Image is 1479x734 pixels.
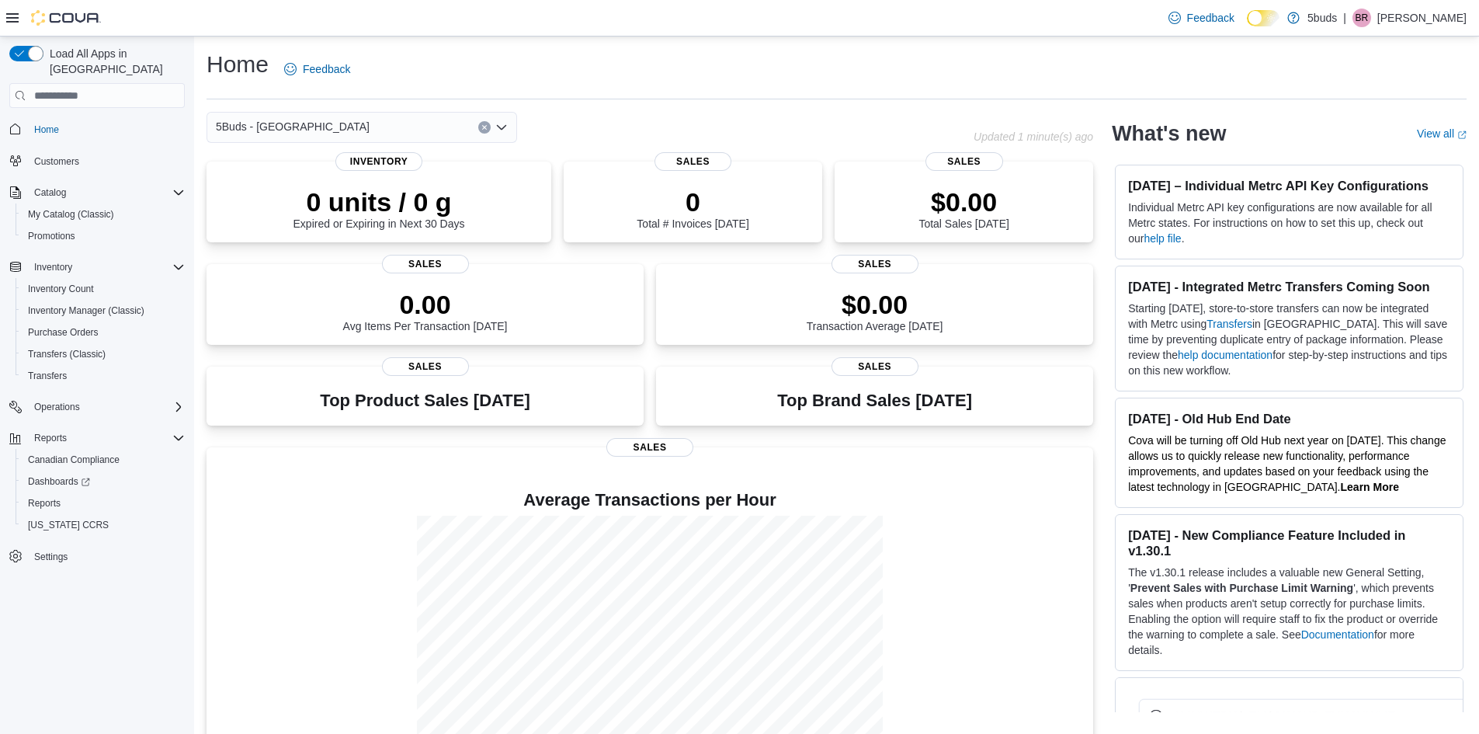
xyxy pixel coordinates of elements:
span: 5Buds - [GEOGRAPHIC_DATA] [216,117,370,136]
a: Home [28,120,65,139]
span: [US_STATE] CCRS [28,519,109,531]
button: Settings [3,545,191,568]
button: Canadian Compliance [16,449,191,471]
p: | [1343,9,1346,27]
span: Customers [28,151,185,171]
span: Feedback [1187,10,1234,26]
span: Inventory Count [28,283,94,295]
h3: Top Brand Sales [DATE] [777,391,972,410]
p: The v1.30.1 release includes a valuable new General Setting, ' ', which prevents sales when produ... [1128,565,1450,658]
span: Load All Apps in [GEOGRAPHIC_DATA] [43,46,185,77]
button: Inventory Manager (Classic) [16,300,191,322]
span: Transfers [22,367,185,385]
h2: What's new [1112,121,1226,146]
svg: External link [1457,130,1467,140]
h3: [DATE] - Old Hub End Date [1128,411,1450,426]
span: Sales [382,255,469,273]
span: Inventory Manager (Classic) [22,301,185,320]
p: 5buds [1307,9,1337,27]
span: Transfers (Classic) [28,348,106,360]
strong: Prevent Sales with Purchase Limit Warning [1130,582,1353,594]
span: Transfers (Classic) [22,345,185,364]
span: Sales [925,152,1003,171]
div: Avg Items Per Transaction [DATE] [343,289,508,332]
a: help file [1144,232,1181,245]
a: Purchase Orders [22,323,105,342]
button: Reports [3,427,191,449]
a: Canadian Compliance [22,450,126,469]
p: $0.00 [918,186,1009,217]
span: Dark Mode [1247,26,1248,27]
a: Dashboards [16,471,191,492]
h3: [DATE] - Integrated Metrc Transfers Coming Soon [1128,279,1450,294]
span: Dashboards [22,472,185,491]
a: Transfers (Classic) [22,345,112,364]
h3: [DATE] - New Compliance Feature Included in v1.30.1 [1128,527,1450,558]
span: Customers [34,155,79,168]
span: Inventory Count [22,280,185,298]
span: Canadian Compliance [28,454,120,466]
a: [US_STATE] CCRS [22,516,115,534]
div: Total Sales [DATE] [918,186,1009,230]
button: Inventory [28,258,78,277]
h1: Home [207,49,269,80]
h4: Average Transactions per Hour [219,491,1081,510]
span: Settings [28,547,185,566]
span: Transfers [28,370,67,382]
span: Sales [606,438,693,457]
p: Starting [DATE], store-to-store transfers can now be integrated with Metrc using in [GEOGRAPHIC_D... [1128,301,1450,378]
div: Total # Invoices [DATE] [637,186,748,230]
span: My Catalog (Classic) [22,205,185,224]
nav: Complex example [9,111,185,608]
a: Inventory Count [22,280,100,298]
span: Sales [382,357,469,376]
span: Inventory [34,261,72,273]
div: Briannen Rubin [1352,9,1371,27]
a: Learn More [1341,481,1399,493]
div: Expired or Expiring in Next 30 Days [293,186,465,230]
div: Transaction Average [DATE] [807,289,943,332]
span: Reports [22,494,185,513]
button: Promotions [16,225,191,247]
button: Customers [3,150,191,172]
span: Promotions [28,230,75,242]
p: Updated 1 minute(s) ago [974,130,1093,143]
span: Washington CCRS [22,516,185,534]
button: Transfers (Classic) [16,343,191,365]
button: Reports [16,492,191,514]
span: Reports [28,429,185,447]
span: Catalog [28,183,185,202]
span: Sales [832,357,918,376]
a: View allExternal link [1417,127,1467,140]
span: Purchase Orders [28,326,99,339]
button: Catalog [28,183,72,202]
a: help documentation [1178,349,1272,361]
span: Inventory [28,258,185,277]
p: 0 units / 0 g [293,186,465,217]
span: Feedback [303,61,350,77]
a: Customers [28,152,85,171]
button: My Catalog (Classic) [16,204,191,225]
span: Operations [34,401,80,413]
p: Individual Metrc API key configurations are now available for all Metrc states. For instructions ... [1128,200,1450,246]
a: Documentation [1301,628,1374,641]
img: Cova [31,10,101,26]
span: Reports [34,432,67,444]
a: Promotions [22,227,82,245]
a: My Catalog (Classic) [22,205,120,224]
input: Dark Mode [1247,10,1279,26]
button: Transfers [16,365,191,387]
span: Purchase Orders [22,323,185,342]
span: Cova will be turning off Old Hub next year on [DATE]. This change allows us to quickly release ne... [1128,434,1446,493]
a: Settings [28,548,74,566]
span: Canadian Compliance [22,450,185,469]
button: Reports [28,429,73,447]
button: Inventory [3,256,191,278]
span: Sales [832,255,918,273]
span: Home [28,119,185,138]
span: BR [1356,9,1369,27]
button: Inventory Count [16,278,191,300]
span: Dashboards [28,475,90,488]
span: Promotions [22,227,185,245]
